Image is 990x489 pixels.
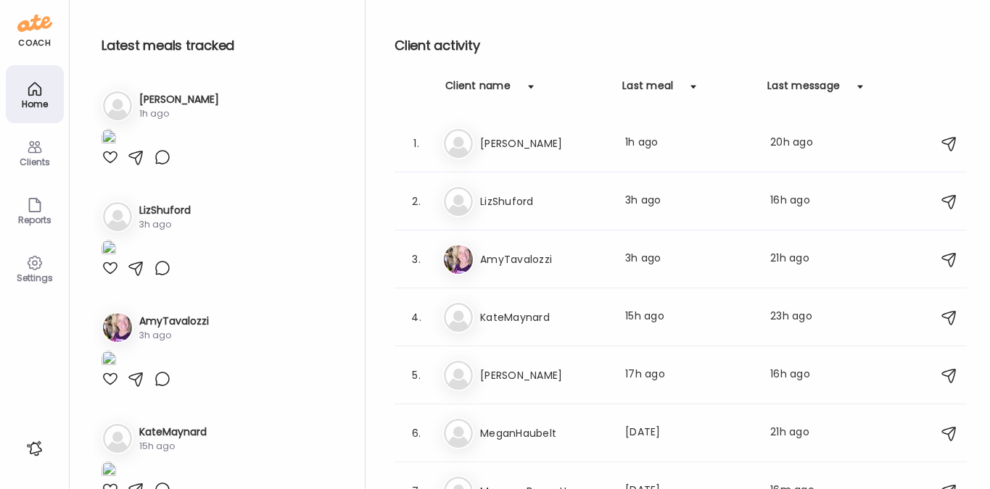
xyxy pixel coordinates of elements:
div: 20h ago [770,135,827,152]
h3: MeganHaubelt [480,425,608,442]
h3: LizShuford [139,203,191,218]
div: 16h ago [770,367,827,384]
div: Clients [9,157,61,167]
img: avatars%2FgqR1SDnW9VVi3Upy54wxYxxnK7x1 [444,245,473,274]
img: images%2FgqR1SDnW9VVi3Upy54wxYxxnK7x1%2FxLqM3ava2hIbuTs0BKH6%2FR4VW75UDkmHN1MHb4N6r_1080 [102,351,116,370]
div: 15h ago [625,309,753,326]
div: coach [18,37,51,49]
div: Settings [9,273,61,283]
div: Last meal [622,78,673,101]
img: images%2FCIgFzggg5adwxhZDfsPyIokDCEN2%2FtdiipA45QsLaqMkfHBSE%2Fu4XQwjgTbpVCFOZHFahq_1080 [102,461,116,481]
div: 2. [408,193,425,210]
img: bg-avatar-default.svg [444,303,473,332]
img: bg-avatar-default.svg [444,129,473,158]
div: 15h ago [139,440,207,453]
h3: KateMaynard [480,309,608,326]
h2: Latest meals tracked [102,35,342,57]
div: Reports [9,215,61,225]
div: 6. [408,425,425,442]
div: 16h ago [770,193,827,210]
div: 1h ago [625,135,753,152]
div: 3. [408,251,425,268]
div: Home [9,99,61,109]
div: 23h ago [770,309,827,326]
img: images%2Fb4ckvHTGZGXnYlnA4XB42lPq5xF2%2FNPkxBqHsT3Xm9IwK3rLE%2FBQNYKBi2stAinB8BZZWe_1080 [102,240,116,259]
div: Client name [445,78,511,101]
img: bg-avatar-default.svg [103,424,132,453]
h3: LizShuford [480,193,608,210]
div: 3h ago [625,251,753,268]
img: avatars%2FgqR1SDnW9VVi3Upy54wxYxxnK7x1 [103,313,132,342]
h3: [PERSON_NAME] [480,135,608,152]
div: 21h ago [770,251,827,268]
img: images%2FfG67yUJzSJfxJs5p8dXMWfyK2Qe2%2F7m9Ppv0fE1wpFlwNpjgr%2FZIz6uuCj8nNtepsq0FsM_1080 [102,129,116,149]
img: bg-avatar-default.svg [444,361,473,390]
h3: AmyTavalozzi [480,251,608,268]
img: bg-avatar-default.svg [103,91,132,120]
img: bg-avatar-default.svg [444,419,473,448]
img: ate [17,12,52,35]
div: Last message [767,78,840,101]
img: bg-avatar-default.svg [444,187,473,216]
div: 17h ago [625,367,753,384]
h2: Client activity [395,35,967,57]
div: 21h ago [770,425,827,442]
h3: KateMaynard [139,425,207,440]
div: [DATE] [625,425,753,442]
img: bg-avatar-default.svg [103,202,132,231]
div: 1h ago [139,107,219,120]
h3: [PERSON_NAME] [480,367,608,384]
h3: [PERSON_NAME] [139,92,219,107]
div: 5. [408,367,425,384]
div: 1. [408,135,425,152]
h3: AmyTavalozzi [139,314,209,329]
div: 3h ago [625,193,753,210]
div: 4. [408,309,425,326]
div: 3h ago [139,329,209,342]
div: 3h ago [139,218,191,231]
